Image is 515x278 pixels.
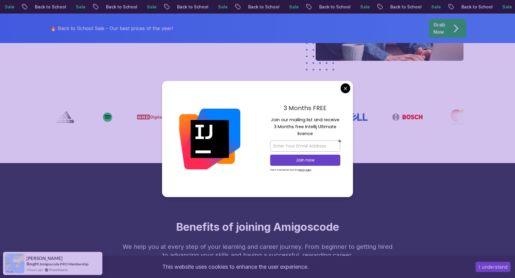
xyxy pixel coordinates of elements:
p: Back to School [25,4,66,10]
p: Back to School [310,4,351,10]
p: Sale [493,4,512,10]
span: 4 hours ago [27,267,43,272]
span: Bought [27,261,39,266]
p: Sale [351,4,370,10]
p: Sale [422,4,441,10]
p: Our Students Work in Top Companies [51,96,463,103]
p: Back to School [452,4,493,10]
span: [PERSON_NAME] [27,256,63,261]
div: This website uses cookies to enhance the user experience. [5,260,467,273]
p: Sale [66,4,86,10]
p: Grab Now [433,21,445,36]
p: Sale [208,4,228,10]
p: We help you at every step of your learning and career journey. From beginner to getting hired to ... [123,242,392,259]
p: Back to School [381,4,422,10]
h2: Benefits of joining Amigoscode [47,221,468,233]
a: Amigoscode PRO Membership [39,261,89,267]
p: Sale [137,4,157,10]
a: ProveSource [49,267,68,272]
p: Sale [279,4,299,10]
p: 🔥 Back to School Sale - Our best prices of the year! [50,25,173,32]
button: Accept cookies [476,262,510,272]
p: Back to School [96,4,137,10]
img: provesource social proof notification image [5,254,24,273]
p: Back to School [167,4,208,10]
p: Back to School [239,4,279,10]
